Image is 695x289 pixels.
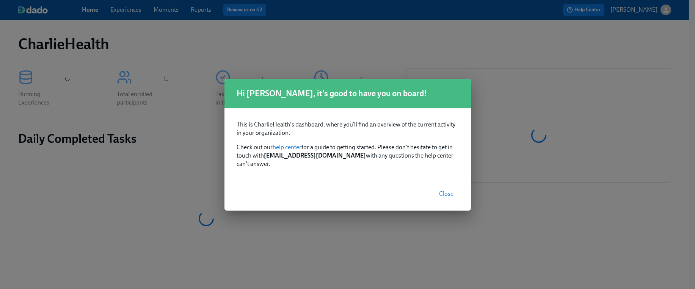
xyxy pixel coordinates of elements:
[439,190,453,198] span: Close
[237,88,459,99] h1: Hi [PERSON_NAME], it's good to have you on board!
[264,152,366,159] strong: [EMAIL_ADDRESS][DOMAIN_NAME]
[273,144,301,151] a: help center
[224,108,471,177] div: Check out our for a guide to getting started. Please don't hesitate to get in touch with with any...
[237,120,459,137] p: This is CharlieHealth's dashboard, where you’ll find an overview of the current activity in your ...
[434,186,459,202] button: Close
